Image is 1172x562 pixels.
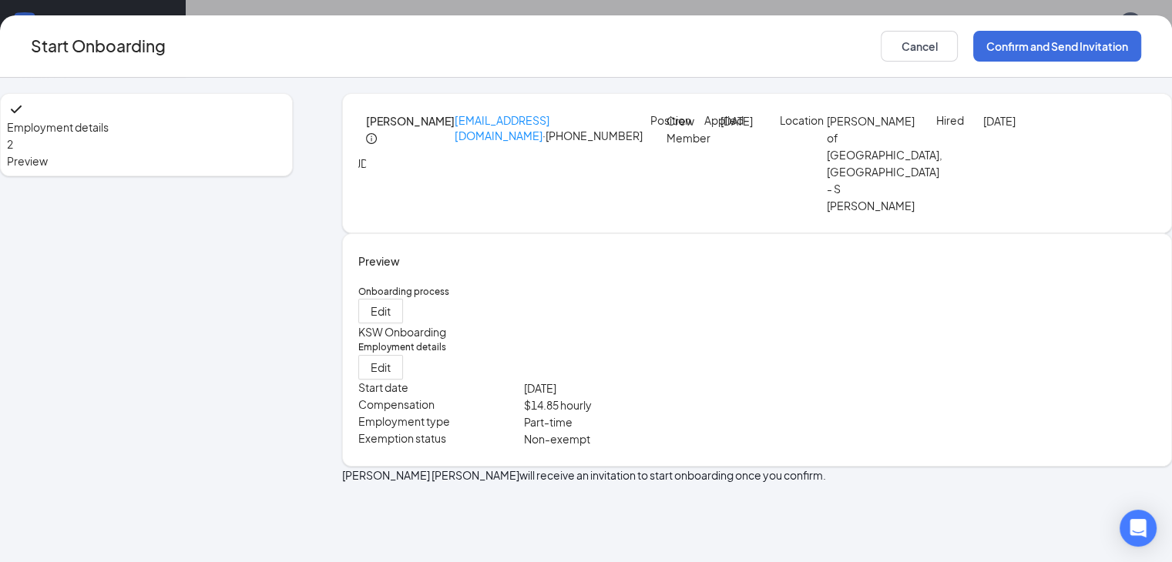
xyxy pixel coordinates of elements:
[358,253,1156,269] h4: Preview
[455,112,650,199] p: · [PHONE_NUMBER]
[1120,510,1157,547] div: Open Intercom Messenger
[358,355,403,380] button: Edit
[667,112,699,146] p: Crew Member
[881,31,958,62] button: Cancel
[366,112,455,129] h4: [PERSON_NAME]
[7,137,13,151] span: 2
[358,285,1156,299] h5: Onboarding process
[524,430,757,447] p: Non-exempt
[7,100,25,119] svg: Checkmark
[827,112,921,214] p: [PERSON_NAME] of [GEOGRAPHIC_DATA], [GEOGRAPHIC_DATA] - S [PERSON_NAME]
[357,155,368,172] div: JD
[358,325,446,339] span: KSW Onboarding
[524,413,757,430] p: Part-time
[973,31,1141,62] button: Confirm and Send Invitation
[455,113,549,142] a: [EMAIL_ADDRESS][DOMAIN_NAME]
[366,133,377,144] span: info-circle
[7,152,286,169] span: Preview
[31,33,166,59] h3: Start Onboarding
[650,112,667,128] p: Position
[524,380,757,396] p: [DATE]
[720,112,753,129] p: [DATE]
[7,119,286,135] span: Employment details
[358,380,525,395] p: Start date
[983,112,1077,129] p: [DATE]
[936,112,983,128] p: Hired
[358,430,525,446] p: Exemption status
[780,112,827,128] p: Location
[358,299,403,323] button: Edit
[524,396,757,413] p: $ 14.85 hourly
[342,467,1172,483] p: [PERSON_NAME] [PERSON_NAME] will receive an invitation to start onboarding once you confirm.
[371,303,391,319] span: Edit
[704,112,720,128] p: Applied
[358,340,1156,354] h5: Employment details
[358,413,525,429] p: Employment type
[371,360,391,375] span: Edit
[358,396,525,412] p: Compensation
